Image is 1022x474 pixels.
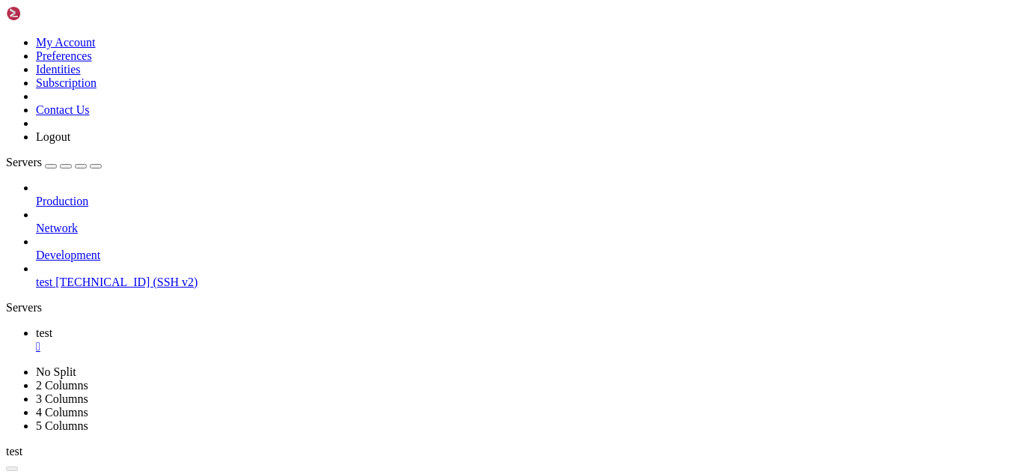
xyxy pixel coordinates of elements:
[36,419,88,432] a: 5 Columns
[36,76,97,89] a: Subscription
[36,130,70,143] a: Logout
[36,392,88,405] a: 3 Columns
[6,156,42,168] span: Servers
[36,249,1016,262] a: Development
[36,379,88,392] a: 2 Columns
[36,235,1016,262] li: Development
[6,445,22,458] span: test
[55,276,198,288] span: [TECHNICAL_ID] (SSH v2)
[6,6,92,21] img: Shellngn
[6,156,102,168] a: Servers
[36,36,96,49] a: My Account
[36,222,1016,235] a: Network
[36,195,1016,208] a: Production
[36,222,78,234] span: Network
[6,301,1016,315] div: Servers
[36,340,1016,353] a: 
[36,208,1016,235] li: Network
[36,49,92,62] a: Preferences
[36,276,52,288] span: test
[36,249,100,261] span: Development
[6,6,826,19] x-row: Connecting [TECHNICAL_ID]...
[36,262,1016,289] li: test [TECHNICAL_ID] (SSH v2)
[36,63,81,76] a: Identities
[36,103,90,116] a: Contact Us
[6,19,12,33] div: (0, 1)
[36,181,1016,208] li: Production
[36,276,1016,289] a: test [TECHNICAL_ID] (SSH v2)
[36,326,1016,353] a: test
[36,365,76,378] a: No Split
[36,326,52,339] span: test
[36,406,88,419] a: 4 Columns
[36,195,88,207] span: Production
